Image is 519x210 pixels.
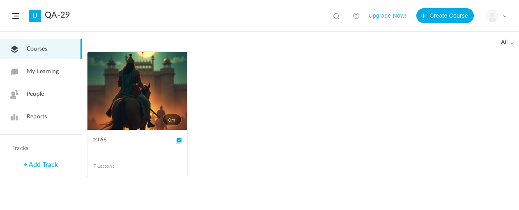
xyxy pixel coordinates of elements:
[27,67,59,76] span: My Learning
[93,136,169,145] span: tst66
[45,10,70,20] a: QA-29
[501,39,514,46] span: all
[23,162,58,168] a: + Add Track
[416,8,474,23] button: Create Course
[29,10,41,22] a: U
[93,162,138,170] span: 7 Lessons
[368,8,406,23] button: Upgrade Now!
[163,114,181,126] span: 0m
[12,145,67,152] h4: Tracks
[487,10,498,22] img: user-image.png
[93,136,181,154] a: tst66
[87,52,187,130] a: 0m
[27,45,47,53] span: Courses
[27,113,47,121] span: Reports
[27,90,44,99] span: People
